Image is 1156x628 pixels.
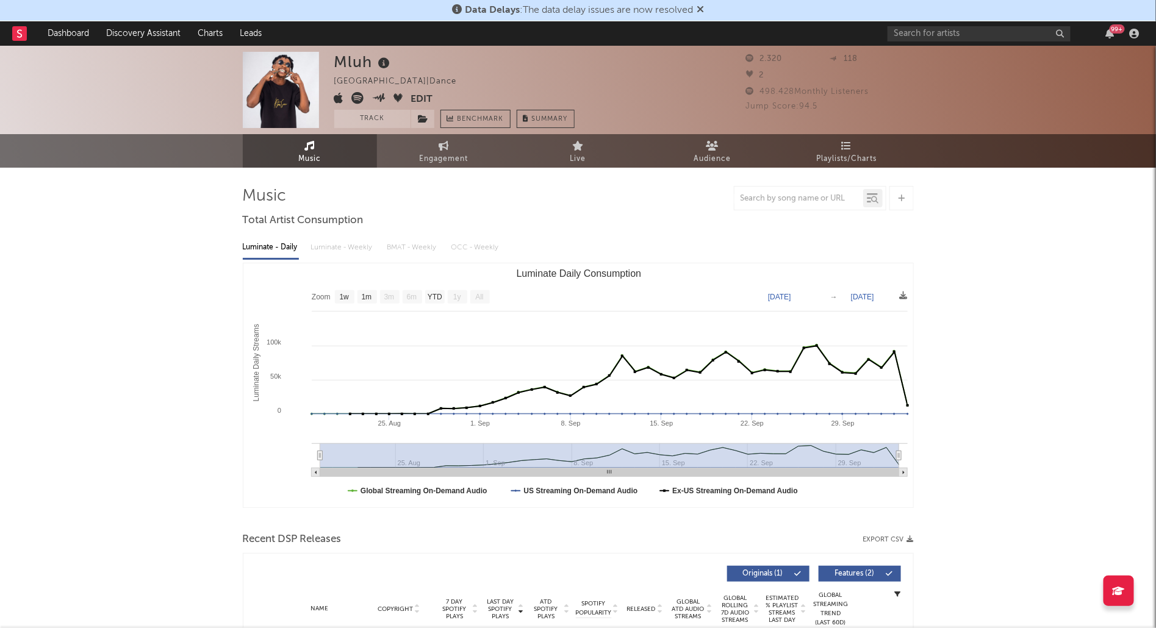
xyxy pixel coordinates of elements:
input: Search by song name or URL [734,194,863,204]
span: 2.320 [746,55,783,63]
span: Summary [532,116,568,123]
a: Benchmark [440,110,511,128]
a: Discovery Assistant [98,21,189,46]
span: Copyright [378,605,413,613]
span: Features ( 2 ) [827,570,883,577]
span: Total Artist Consumption [243,213,364,228]
text: 1y [453,293,461,302]
text: Luminate Daily Streams [251,324,260,401]
button: Features(2) [819,566,901,582]
div: Global Streaming Trend (Last 60D) [813,591,849,627]
text: 1w [339,293,349,302]
text: Global Streaming On-Demand Audio [361,487,487,495]
text: [DATE] [768,293,791,301]
span: Playlists/Charts [816,152,877,166]
span: Benchmark [458,112,504,127]
button: Track [334,110,411,128]
text: 25. Aug [378,419,400,427]
a: Audience [645,134,780,168]
div: Luminate - Daily [243,237,299,258]
a: Live [511,134,645,168]
span: Last Day Spotify Plays [484,598,517,620]
text: Ex-US Streaming On-Demand Audio [672,487,798,495]
text: 3m [384,293,394,302]
a: Dashboard [39,21,98,46]
text: Zoom [312,293,331,302]
text: 50k [270,373,281,380]
text: 0 [277,407,281,414]
text: 100k [267,338,281,346]
text: 29. Sep [831,419,854,427]
a: Charts [189,21,231,46]
span: ATD Spotify Plays [530,598,562,620]
span: Recent DSP Releases [243,532,342,547]
div: Mluh [334,52,393,72]
input: Search for artists [888,26,1071,41]
button: Export CSV [863,536,914,543]
span: Engagement [420,152,469,166]
span: 498.428 Monthly Listeners [746,88,869,96]
span: Audience [694,152,731,166]
button: Edit [411,92,433,107]
text: US Streaming On-Demand Audio [523,487,637,495]
span: Spotify Popularity [575,599,611,618]
span: Dismiss [697,5,704,15]
span: 7 Day Spotify Plays [439,598,471,620]
text: 1m [361,293,372,302]
span: Originals ( 1 ) [735,570,791,577]
span: Global Rolling 7D Audio Streams [719,594,752,624]
span: 118 [830,55,858,63]
div: Name [280,604,360,613]
a: Leads [231,21,270,46]
text: → [830,293,838,301]
text: 22. Sep [741,419,764,427]
a: Engagement [377,134,511,168]
text: Luminate Daily Consumption [516,268,641,279]
text: 6m [406,293,417,302]
a: Music [243,134,377,168]
text: [DATE] [851,293,874,301]
span: Live [570,152,586,166]
span: Global ATD Audio Streams [672,598,705,620]
span: Music [298,152,321,166]
span: Released [627,605,656,613]
text: 15. Sep [650,419,673,427]
span: Data Delays [465,5,520,15]
text: 1. Sep [470,419,490,427]
span: Jump Score: 94.5 [746,102,818,110]
svg: Luminate Daily Consumption [243,263,914,507]
text: All [475,293,483,302]
button: Summary [517,110,575,128]
text: YTD [427,293,442,302]
span: : The data delay issues are now resolved [465,5,693,15]
span: Estimated % Playlist Streams Last Day [766,594,799,624]
div: [GEOGRAPHIC_DATA] | Dance [334,74,471,89]
a: Playlists/Charts [780,134,914,168]
div: 99 + [1110,24,1125,34]
button: Originals(1) [727,566,810,582]
span: 2 [746,71,764,79]
button: 99+ [1106,29,1115,38]
text: 8. Sep [561,419,580,427]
